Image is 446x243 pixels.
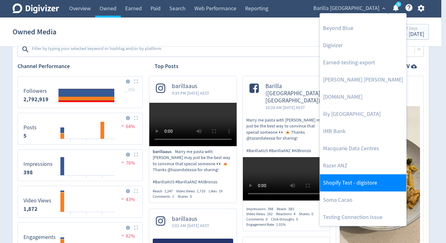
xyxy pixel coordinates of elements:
a: Razer ANZ [320,157,406,174]
a: Earned-testing-export [320,54,406,71]
a: Shopify Test - digistore [320,174,406,191]
a: [PERSON_NAME] [PERSON_NAME] [320,71,406,88]
a: [DOMAIN_NAME] [320,88,406,106]
a: Testing Connection Issue [320,209,406,226]
a: IMB Bank [320,123,406,140]
a: Beyond Blue [320,20,406,37]
a: Soma Cacao [320,191,406,209]
a: Digivizer [320,37,406,54]
a: Macquarie Data Centres [320,140,406,157]
a: illy [GEOGRAPHIC_DATA] [320,106,406,123]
